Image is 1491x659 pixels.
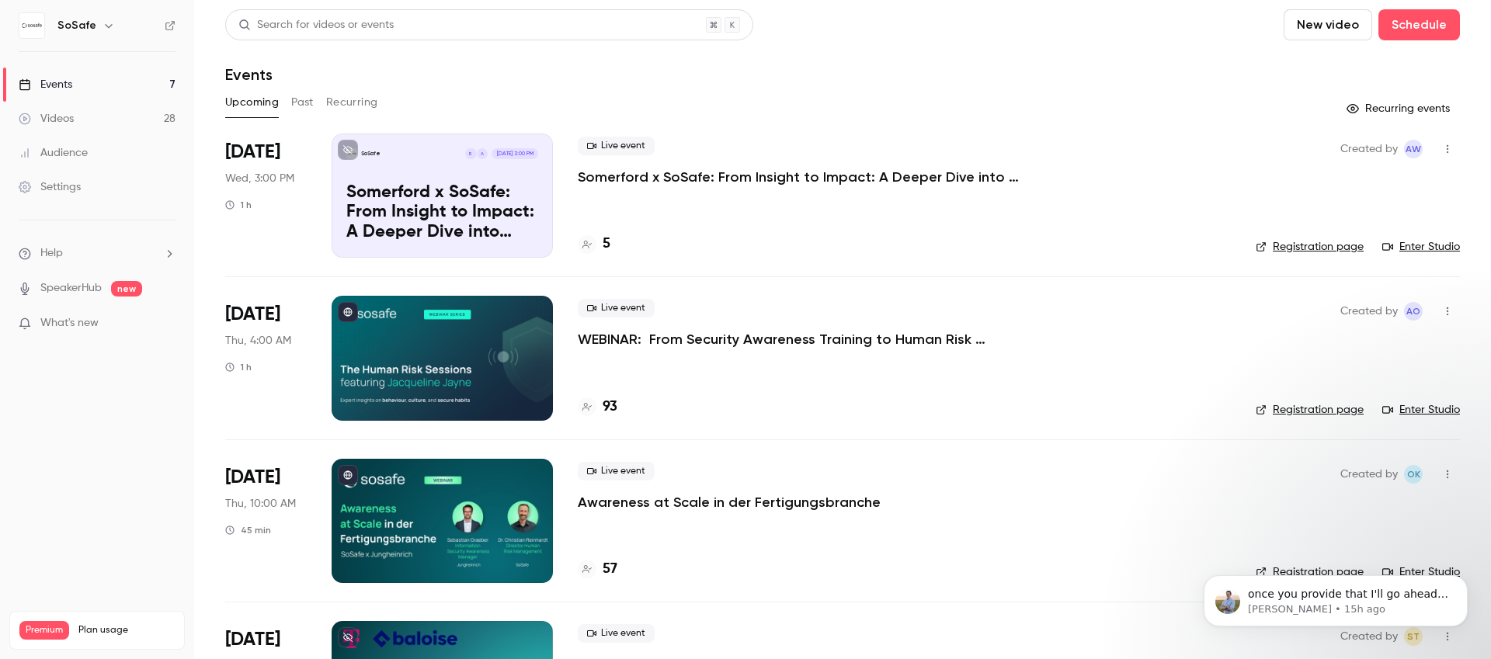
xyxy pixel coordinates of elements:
span: OK [1407,465,1420,484]
span: Alba Oni [1404,302,1423,321]
span: Thu, 4:00 AM [225,333,291,349]
span: Thu, 10:00 AM [225,496,296,512]
a: Somerford x SoSafe: From Insight to Impact: A Deeper Dive into Behavioral Science in Cybersecurity [578,168,1044,186]
div: Audience [19,145,88,161]
span: What's new [40,315,99,331]
span: Olga Krukova [1404,465,1423,484]
a: Registration page [1256,402,1364,418]
h1: Events [225,65,273,84]
span: [DATE] [225,627,280,652]
span: Help [40,245,63,262]
li: help-dropdown-opener [19,245,176,262]
span: Plan usage [78,624,175,636]
span: [DATE] [225,465,280,490]
h4: 57 [603,559,617,580]
button: New video [1284,9,1372,40]
span: Alexandra Wasilewski [1404,140,1423,158]
span: Live event [578,137,655,155]
button: Recurring events [1340,96,1460,121]
a: Somerford x SoSafe: From Insight to Impact: A Deeper Dive into Behavioral Science in Cybersecurit... [332,134,553,258]
div: Sep 4 Thu, 12:00 PM (Australia/Sydney) [225,296,307,420]
span: Premium [19,621,69,640]
span: new [111,281,142,297]
span: Wed, 3:00 PM [225,171,294,186]
span: Live event [578,299,655,317]
span: [DATE] 3:00 PM [492,148,537,159]
a: Enter Studio [1382,239,1460,255]
div: R [464,147,477,160]
h4: 93 [603,397,617,418]
span: Created by [1340,465,1398,484]
button: Past [291,90,314,115]
div: Sep 3 Wed, 3:00 PM (Europe/Berlin) [225,134,307,258]
h6: SoSafe [57,18,96,33]
iframe: Intercom notifications message [1180,543,1491,651]
span: [DATE] [225,140,280,165]
button: Upcoming [225,90,279,115]
p: Somerford x SoSafe: From Insight to Impact: A Deeper Dive into Behavioral Science in Cybersecurity [346,183,538,243]
a: 57 [578,559,617,580]
a: WEBINAR: From Security Awareness Training to Human Risk Management [578,330,1044,349]
h4: 5 [603,234,610,255]
div: Events [19,77,72,92]
button: Recurring [326,90,378,115]
span: Created by [1340,140,1398,158]
div: 45 min [225,524,271,536]
span: AW [1406,140,1421,158]
a: Awareness at Scale in der Fertigungsbranche [578,493,881,512]
div: Sep 4 Thu, 10:00 AM (Europe/Berlin) [225,459,307,583]
button: Schedule [1378,9,1460,40]
span: [DATE] [225,302,280,327]
a: Registration page [1256,239,1364,255]
iframe: Noticeable Trigger [157,317,176,331]
a: 93 [578,397,617,418]
a: Enter Studio [1382,402,1460,418]
a: SpeakerHub [40,280,102,297]
div: 1 h [225,361,252,373]
span: Live event [578,624,655,643]
div: Settings [19,179,81,195]
div: A [476,147,488,160]
span: Created by [1340,302,1398,321]
span: AO [1406,302,1420,321]
a: 5 [578,234,610,255]
div: Videos [19,111,74,127]
div: 1 h [225,199,252,211]
div: Search for videos or events [238,17,394,33]
span: Live event [578,462,655,480]
img: SoSafe [19,13,44,38]
p: SoSafe [361,150,381,158]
